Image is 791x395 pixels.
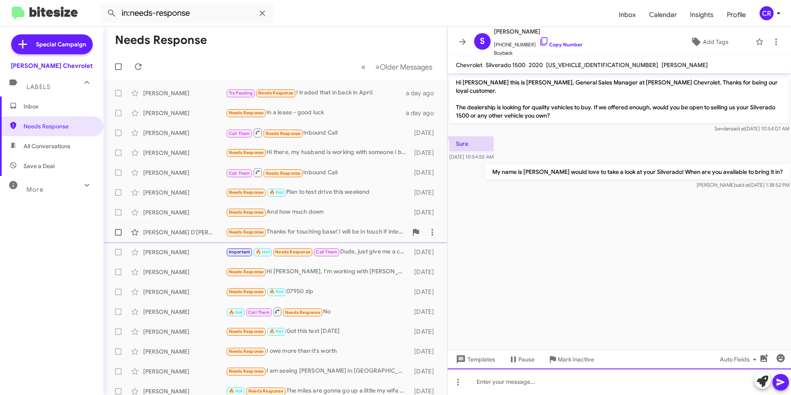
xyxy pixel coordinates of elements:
[226,128,410,138] div: Inbound Call
[229,131,250,136] span: Call Them
[357,58,437,75] nav: Page navigation example
[558,352,594,367] span: Mark Inactive
[410,268,441,276] div: [DATE]
[410,347,441,356] div: [DATE]
[449,75,789,123] p: Hi [PERSON_NAME] this is [PERSON_NAME], General Sales Manager at [PERSON_NAME] Chevrolet. Thanks ...
[229,150,264,155] span: Needs Response
[518,352,535,367] span: Pause
[541,352,601,367] button: Mark Inactive
[269,289,283,294] span: 🔥 Hot
[494,36,582,49] span: [PHONE_NUMBER]
[410,248,441,256] div: [DATE]
[143,208,226,217] div: [PERSON_NAME]
[229,349,264,354] span: Needs Response
[316,249,337,255] span: Call Them
[266,171,301,176] span: Needs Response
[480,35,485,48] span: S
[226,207,410,217] div: And how much down
[143,367,226,376] div: [PERSON_NAME]
[410,208,441,217] div: [DATE]
[226,247,410,257] div: Dude, just give me a call. I have 15mins b4 this conference call at 11:30am
[143,268,226,276] div: [PERSON_NAME]
[226,88,406,98] div: I traded that in back in April
[356,58,371,75] button: Previous
[410,308,441,316] div: [DATE]
[229,229,264,235] span: Needs Response
[143,89,226,97] div: [PERSON_NAME]
[406,109,441,117] div: a day ago
[667,34,751,49] button: Add Tags
[546,61,658,69] span: [US_VEHICLE_IDENTIFICATION_NUMBER]
[449,154,494,160] span: [DATE] 10:54:55 AM
[456,61,482,69] span: Chevrolet
[24,162,55,170] span: Save a Deal
[26,83,50,91] span: Labels
[642,3,683,27] span: Calendar
[258,90,293,96] span: Needs Response
[486,164,789,179] p: My name is [PERSON_NAME] would love to take a look at your Silverado! When are you available to b...
[266,131,301,136] span: Needs Response
[143,109,226,117] div: [PERSON_NAME]
[494,26,582,36] span: [PERSON_NAME]
[370,58,437,75] button: Next
[226,347,410,356] div: I owe more than it's worth
[229,269,264,275] span: Needs Response
[143,328,226,336] div: [PERSON_NAME]
[229,310,243,315] span: 🔥 Hot
[410,169,441,177] div: [DATE]
[410,149,441,157] div: [DATE]
[229,210,264,215] span: Needs Response
[226,327,410,336] div: Got this text [DATE]
[229,110,264,116] span: Needs Response
[226,287,410,296] div: 07950 zip
[731,125,745,132] span: said at
[662,61,708,69] span: [PERSON_NAME]
[226,108,406,118] div: In a lease - good luck
[714,125,789,132] span: Sender [DATE] 10:54:07 AM
[502,352,541,367] button: Pause
[494,49,582,57] span: Buyback
[410,367,441,376] div: [DATE]
[410,129,441,137] div: [DATE]
[760,6,774,20] div: CR
[226,227,407,237] div: Thanks for touching base! I will be in touch if interested. Thanks
[229,90,253,96] span: Try Pausing
[248,388,283,394] span: Needs Response
[454,352,495,367] span: Templates
[486,61,525,69] span: Silverado 1500
[256,249,270,255] span: 🔥 Hot
[269,190,283,195] span: 🔥 Hot
[100,3,274,23] input: Search
[229,369,264,374] span: Needs Response
[361,62,366,72] span: «
[24,142,70,150] span: All Conversations
[529,61,543,69] span: 2020
[410,188,441,197] div: [DATE]
[410,328,441,336] div: [DATE]
[226,148,410,157] div: Hi there, my husband is working with someone I believe already
[226,167,410,178] div: Inbound Call
[380,63,432,72] span: Older Messages
[143,228,226,236] div: [PERSON_NAME] D'[PERSON_NAME]
[229,289,264,294] span: Needs Response
[24,102,94,111] span: Inbox
[226,366,410,376] div: I am seeing [PERSON_NAME] in [GEOGRAPHIC_DATA] for a test drive. Thanks.
[11,62,93,70] div: [PERSON_NAME] Chevrolet
[697,182,789,188] span: [PERSON_NAME] [DATE] 1:38:52 PM
[539,41,582,48] a: Copy Number
[36,40,86,48] span: Special Campaign
[226,188,410,197] div: Plan to test drive this weekend
[11,34,93,54] a: Special Campaign
[612,3,642,27] a: Inbox
[143,248,226,256] div: [PERSON_NAME]
[449,136,494,151] p: Sure
[143,129,226,137] div: [PERSON_NAME]
[275,249,310,255] span: Needs Response
[248,310,270,315] span: Call Them
[720,352,760,367] span: Auto Fields
[720,3,753,27] span: Profile
[285,310,320,315] span: Needs Response
[683,3,720,27] a: Insights
[410,288,441,296] div: [DATE]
